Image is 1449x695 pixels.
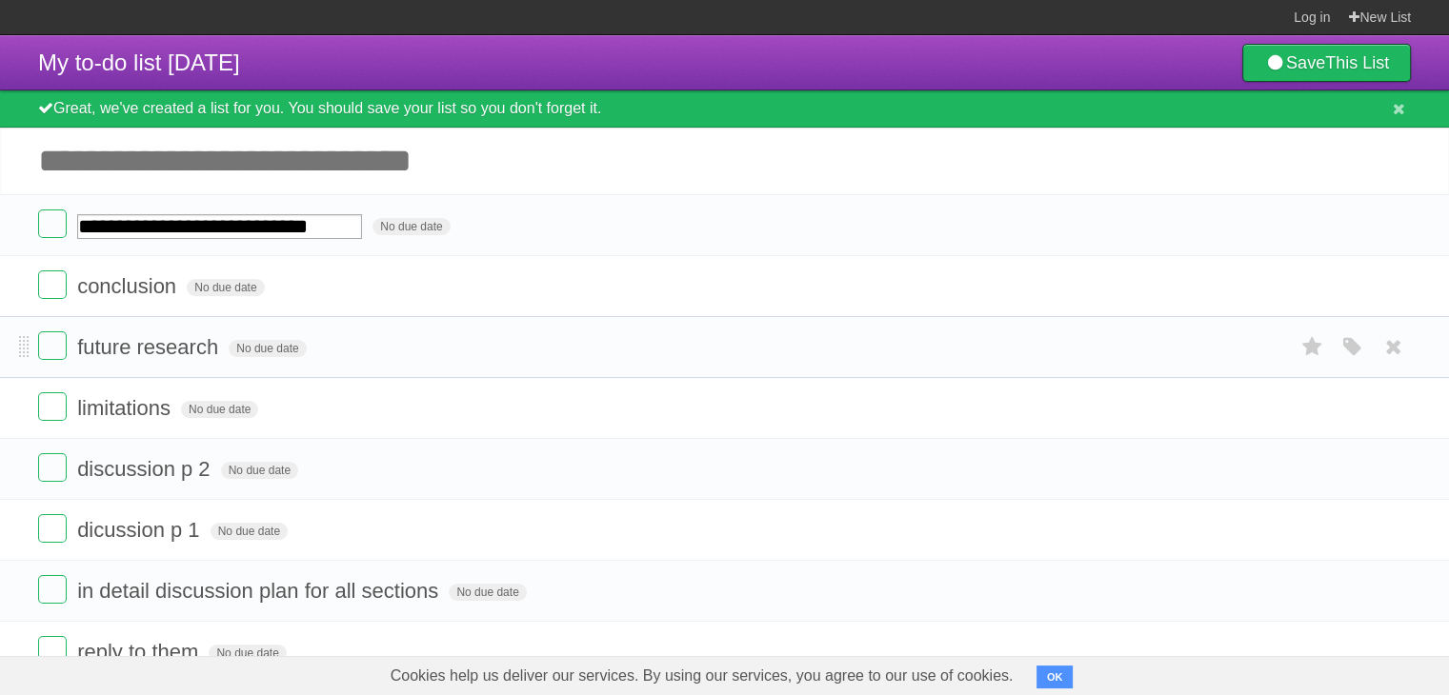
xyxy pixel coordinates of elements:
[229,340,306,357] span: No due date
[77,579,443,603] span: in detail discussion plan for all sections
[38,514,67,543] label: Done
[77,640,203,664] span: reply to them
[38,270,67,299] label: Done
[77,274,181,298] span: conclusion
[187,279,264,296] span: No due date
[1295,331,1331,363] label: Star task
[77,457,214,481] span: discussion p 2
[181,401,258,418] span: No due date
[77,335,223,359] span: future research
[38,636,67,665] label: Done
[211,523,288,540] span: No due date
[77,518,204,542] span: dicussion p 1
[372,218,450,235] span: No due date
[77,396,175,420] span: limitations
[209,645,286,662] span: No due date
[1036,665,1074,688] button: OK
[38,575,67,604] label: Done
[449,584,526,601] span: No due date
[38,453,67,482] label: Done
[38,50,240,75] span: My to-do list [DATE]
[372,657,1033,695] span: Cookies help us deliver our services. By using our services, you agree to our use of cookies.
[38,209,67,238] label: Done
[1242,44,1411,82] a: SaveThis List
[38,392,67,421] label: Done
[38,331,67,360] label: Done
[221,462,298,479] span: No due date
[1325,53,1389,72] b: This List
